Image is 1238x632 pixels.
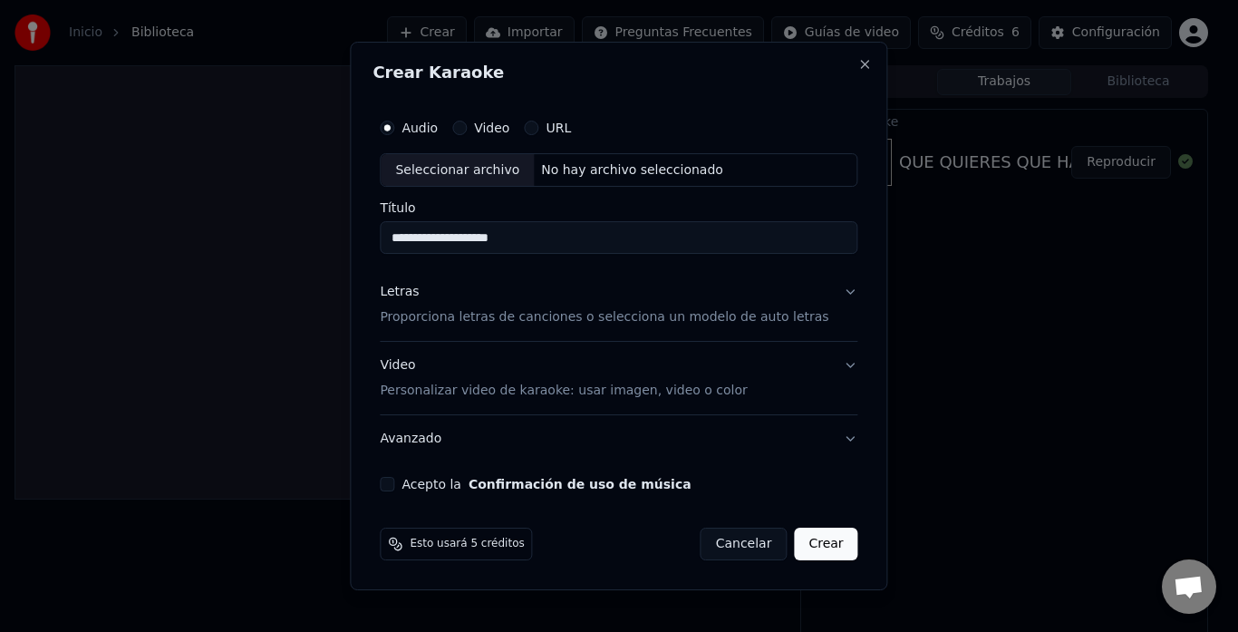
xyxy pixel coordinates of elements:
div: Letras [380,284,419,302]
button: Crear [794,528,857,560]
span: Esto usará 5 créditos [410,537,524,551]
button: Acepto la [469,478,692,491]
label: Audio [401,122,438,134]
p: Personalizar video de karaoke: usar imagen, video o color [380,382,747,400]
p: Proporciona letras de canciones o selecciona un modelo de auto letras [380,309,828,327]
label: URL [546,122,571,134]
button: Avanzado [380,415,857,462]
button: VideoPersonalizar video de karaoke: usar imagen, video o color [380,343,857,415]
div: No hay archivo seleccionado [534,161,730,180]
div: Video [380,357,747,401]
button: Cancelar [701,528,788,560]
label: Título [380,202,857,215]
h2: Crear Karaoke [372,64,865,81]
button: LetrasProporciona letras de canciones o selecciona un modelo de auto letras [380,269,857,342]
label: Video [474,122,509,134]
label: Acepto la [401,478,691,491]
div: Seleccionar archivo [381,154,534,187]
